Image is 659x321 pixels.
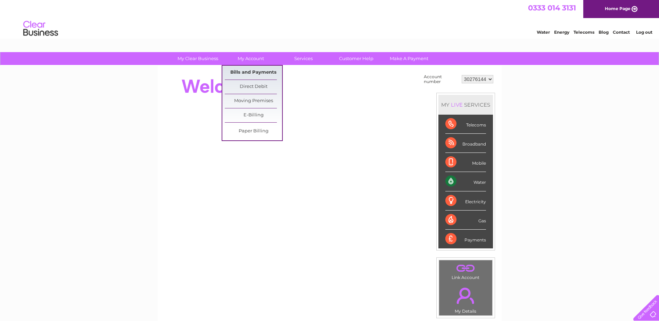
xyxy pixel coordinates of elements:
[422,73,460,86] td: Account number
[599,30,609,35] a: Blog
[438,95,493,115] div: MY SERVICES
[445,134,486,153] div: Broadband
[441,262,491,274] a: .
[225,108,282,122] a: E-Billing
[439,282,493,316] td: My Details
[445,172,486,191] div: Water
[574,30,594,35] a: Telecoms
[445,191,486,211] div: Electricity
[445,230,486,248] div: Payments
[613,30,630,35] a: Contact
[225,66,282,80] a: Bills and Payments
[23,18,58,39] img: logo.png
[528,3,576,12] a: 0333 014 3131
[445,211,486,230] div: Gas
[441,283,491,308] a: .
[380,52,438,65] a: Make A Payment
[554,30,569,35] a: Energy
[222,52,279,65] a: My Account
[537,30,550,35] a: Water
[225,124,282,138] a: Paper Billing
[328,52,385,65] a: Customer Help
[439,260,493,282] td: Link Account
[166,4,494,34] div: Clear Business is a trading name of Verastar Limited (registered in [GEOGRAPHIC_DATA] No. 3667643...
[450,101,464,108] div: LIVE
[169,52,226,65] a: My Clear Business
[275,52,332,65] a: Services
[225,94,282,108] a: Moving Premises
[445,153,486,172] div: Mobile
[225,80,282,94] a: Direct Debit
[445,115,486,134] div: Telecoms
[636,30,652,35] a: Log out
